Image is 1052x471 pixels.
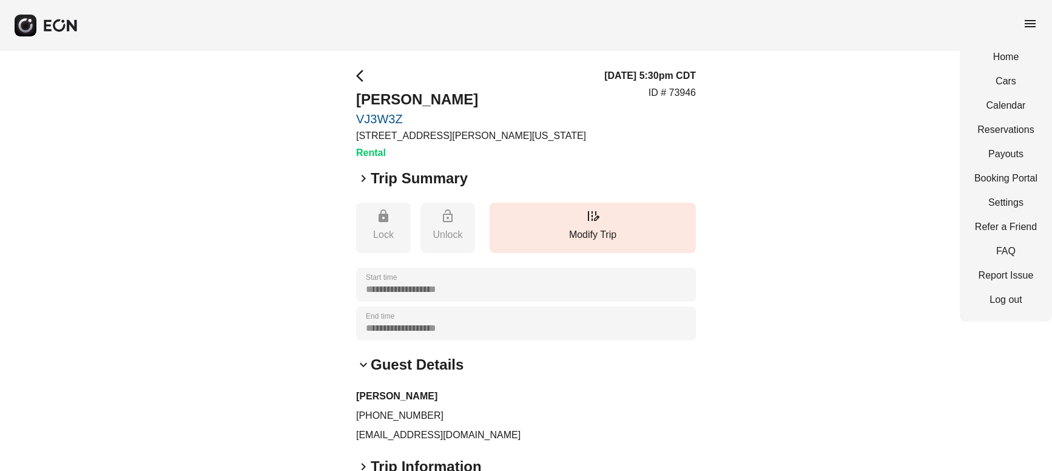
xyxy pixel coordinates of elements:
a: Log out [974,293,1037,307]
h2: Guest Details [371,355,464,374]
p: [STREET_ADDRESS][PERSON_NAME][US_STATE] [356,129,586,143]
span: edit_road [585,209,600,223]
a: FAQ [974,244,1037,259]
h3: [PERSON_NAME] [356,389,696,404]
a: Report Issue [974,268,1037,283]
p: Modify Trip [496,228,690,242]
a: Booking Portal [974,171,1037,186]
p: [PHONE_NUMBER] [356,408,696,423]
a: Refer a Friend [974,220,1037,234]
span: keyboard_arrow_right [356,171,371,186]
p: [EMAIL_ADDRESS][DOMAIN_NAME] [356,428,696,442]
span: arrow_back_ios [356,69,371,83]
a: Payouts [974,147,1037,161]
h2: [PERSON_NAME] [356,90,586,109]
h2: Trip Summary [371,169,468,188]
button: Modify Trip [490,203,696,253]
span: menu [1023,16,1037,31]
a: Reservations [974,123,1037,137]
a: Cars [974,74,1037,89]
a: Calendar [974,98,1037,113]
a: Settings [974,195,1037,210]
a: Home [974,50,1037,64]
p: ID # 73946 [649,86,696,100]
span: keyboard_arrow_down [356,357,371,372]
h3: [DATE] 5:30pm CDT [604,69,696,83]
a: VJ3W3Z [356,112,586,126]
h3: Rental [356,146,586,160]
